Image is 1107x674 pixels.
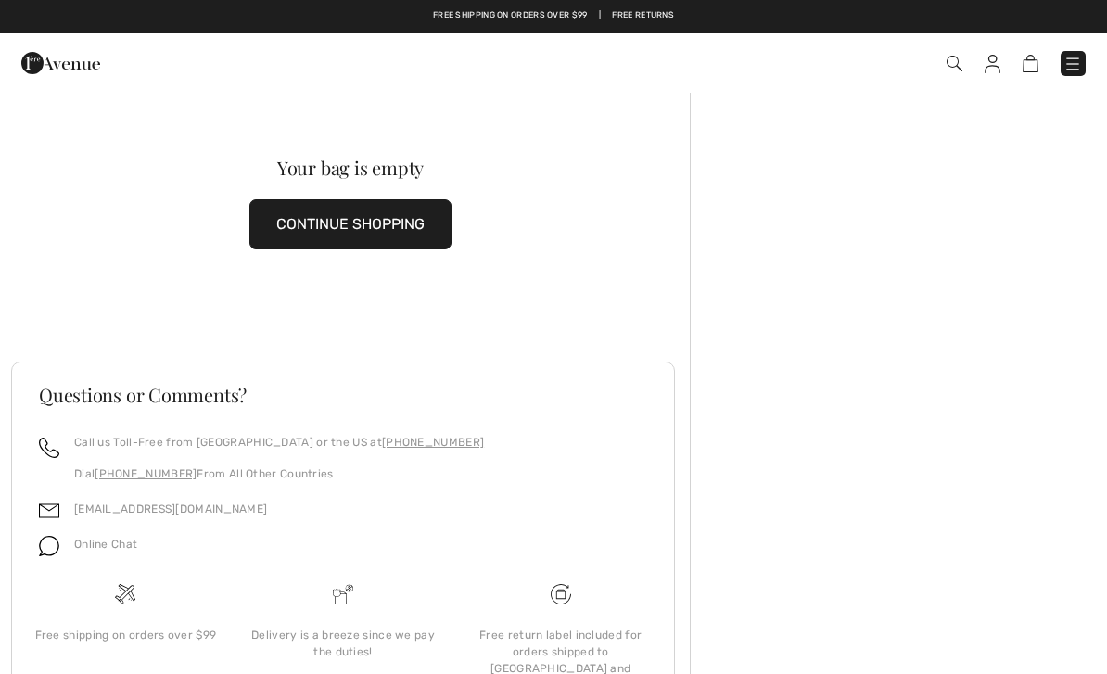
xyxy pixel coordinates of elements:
[985,55,1000,73] img: My Info
[74,538,137,551] span: Online Chat
[45,159,656,177] div: Your bag is empty
[382,436,484,449] a: [PHONE_NUMBER]
[249,199,452,249] button: CONTINUE SHOPPING
[551,584,571,604] img: Free shipping on orders over $99
[74,465,484,482] p: Dial From All Other Countries
[599,9,601,22] span: |
[115,584,135,604] img: Free shipping on orders over $99
[39,501,59,521] img: email
[433,9,588,22] a: Free shipping on orders over $99
[39,536,59,556] img: chat
[21,53,100,70] a: 1ère Avenue
[74,502,267,515] a: [EMAIL_ADDRESS][DOMAIN_NAME]
[1023,55,1038,72] img: Shopping Bag
[333,584,353,604] img: Delivery is a breeze since we pay the duties!
[39,386,647,404] h3: Questions or Comments?
[1063,55,1082,73] img: Menu
[947,56,962,71] img: Search
[74,434,484,451] p: Call us Toll-Free from [GEOGRAPHIC_DATA] or the US at
[612,9,674,22] a: Free Returns
[249,627,438,660] div: Delivery is a breeze since we pay the duties!
[95,467,197,480] a: [PHONE_NUMBER]
[39,438,59,458] img: call
[32,627,220,643] div: Free shipping on orders over $99
[21,45,100,82] img: 1ère Avenue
